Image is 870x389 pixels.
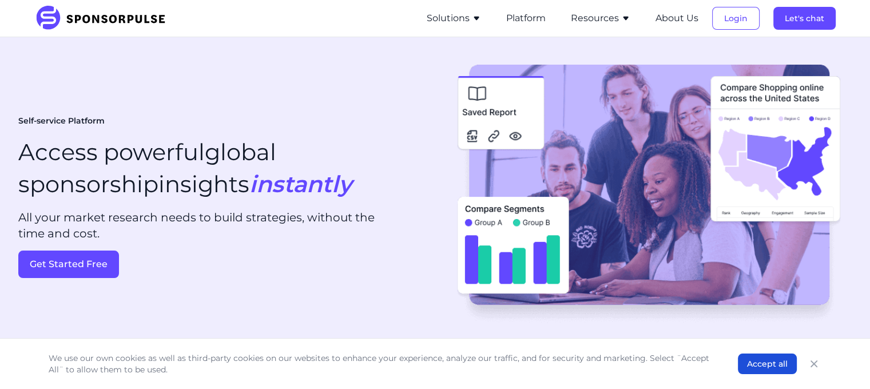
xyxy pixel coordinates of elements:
[18,136,426,200] h1: Access powerful global sponsorship insights
[18,251,426,278] a: Get Started Free
[506,13,546,23] a: Platform
[773,7,836,30] button: Let's chat
[806,356,822,372] button: Close
[427,11,481,25] button: Solutions
[813,334,870,389] iframe: Chat Widget
[249,170,352,198] span: instantly
[49,352,715,375] p: We use our own cookies as well as third-party cookies on our websites to enhance your experience,...
[712,13,760,23] a: Login
[773,13,836,23] a: Let's chat
[35,6,174,31] img: SponsorPulse
[18,209,403,241] p: All your market research needs to build strategies, without the time and cost.
[656,13,698,23] a: About Us
[571,11,630,25] button: Resources
[738,354,797,374] button: Accept all
[506,11,546,25] button: Platform
[18,116,105,127] span: Self-service Platform
[712,7,760,30] button: Login
[656,11,698,25] button: About Us
[18,251,119,278] button: Get Started Free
